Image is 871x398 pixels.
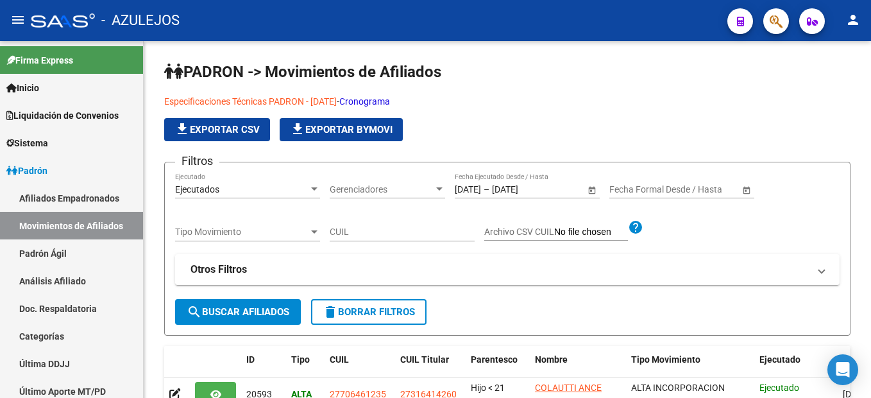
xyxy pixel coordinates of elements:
span: Nombre [535,354,568,365]
input: Archivo CSV CUIL [554,227,628,238]
datatable-header-cell: Tipo [286,346,325,388]
span: Buscar Afiliados [187,306,289,318]
span: PADRON -> Movimientos de Afiliados [164,63,441,81]
input: Fecha fin [492,184,555,195]
span: Sistema [6,136,48,150]
input: Fecha inicio [455,184,481,195]
strong: Otros Filtros [190,263,247,277]
span: Exportar CSV [174,124,260,135]
datatable-header-cell: CUIL [325,346,395,388]
span: Padrón [6,164,47,178]
span: Gerenciadores [330,184,434,195]
span: – [484,184,489,195]
div: Open Intercom Messenger [827,354,858,385]
datatable-header-cell: Tipo Movimiento [626,346,754,388]
p: - [164,94,638,108]
span: Borrar Filtros [323,306,415,318]
span: Tipo [291,354,310,365]
mat-icon: help [628,220,643,235]
a: Cronograma [339,96,390,107]
span: Tipo Movimiento [175,227,309,238]
input: Fecha inicio [609,184,656,195]
button: Exportar CSV [164,118,270,141]
span: Firma Express [6,53,73,67]
span: Ejecutados [175,184,219,195]
a: Especificaciones Técnicas PADRON - [DATE] [164,96,337,107]
input: Fecha fin [667,184,730,195]
span: - AZULEJOS [101,6,180,35]
span: CUIL [330,354,349,365]
span: Liquidación de Convenios [6,108,119,123]
span: Ejecutado [759,354,800,365]
mat-icon: menu [10,12,26,28]
button: Exportar Bymovi [280,118,403,141]
datatable-header-cell: Nombre [530,346,626,388]
span: Exportar Bymovi [290,124,393,135]
span: CUIL Titular [400,354,449,365]
mat-icon: search [187,304,202,320]
mat-icon: file_download [174,121,190,137]
button: Open calendar [740,183,753,196]
span: Inicio [6,81,39,95]
button: Borrar Filtros [311,299,427,325]
h3: Filtros [175,152,219,170]
span: Parentesco [471,354,518,365]
datatable-header-cell: CUIL Titular [395,346,466,388]
datatable-header-cell: Ejecutado [754,346,838,388]
span: Archivo CSV CUIL [484,227,554,237]
button: Open calendar [585,183,598,196]
span: Tipo Movimiento [631,354,700,365]
datatable-header-cell: ID [241,346,286,388]
button: Buscar Afiliados [175,299,301,325]
mat-expansion-panel-header: Otros Filtros [175,254,840,285]
span: ID [246,354,255,365]
mat-icon: file_download [290,121,305,137]
mat-icon: delete [323,304,338,320]
mat-icon: person [845,12,861,28]
datatable-header-cell: Parentesco [466,346,530,388]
